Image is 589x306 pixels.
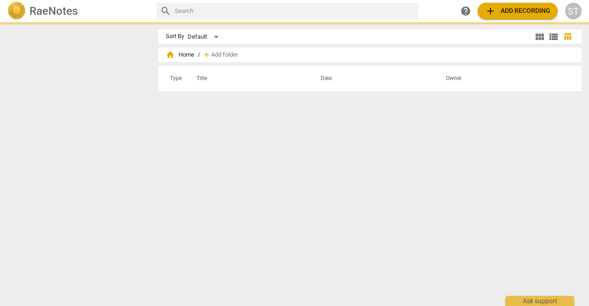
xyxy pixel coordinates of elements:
[548,31,559,42] span: view_list
[7,2,149,20] a: LogoRaeNotes
[435,66,572,92] th: Owner
[188,29,222,44] div: Default
[534,31,545,42] span: view_module
[166,33,184,40] div: Sort By
[7,2,26,20] img: Logo
[485,6,550,17] span: Add recording
[29,5,78,17] h2: RaeNotes
[166,50,175,59] span: home
[457,3,474,19] a: Help
[175,4,415,18] input: Search
[310,66,435,92] th: Date
[563,32,572,41] span: table_chart
[211,52,238,58] span: Add folder
[560,30,574,44] button: Table view
[565,3,582,19] button: ST
[162,66,185,92] th: Type
[185,66,310,92] th: Title
[505,296,574,306] div: Ask support
[478,3,558,19] button: Upload
[485,6,496,17] span: add
[202,50,211,59] span: add
[198,52,200,58] span: /
[166,50,194,59] span: Home
[160,6,171,17] span: search
[547,30,560,44] button: List view
[533,30,547,44] button: Tile view
[460,6,471,17] span: help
